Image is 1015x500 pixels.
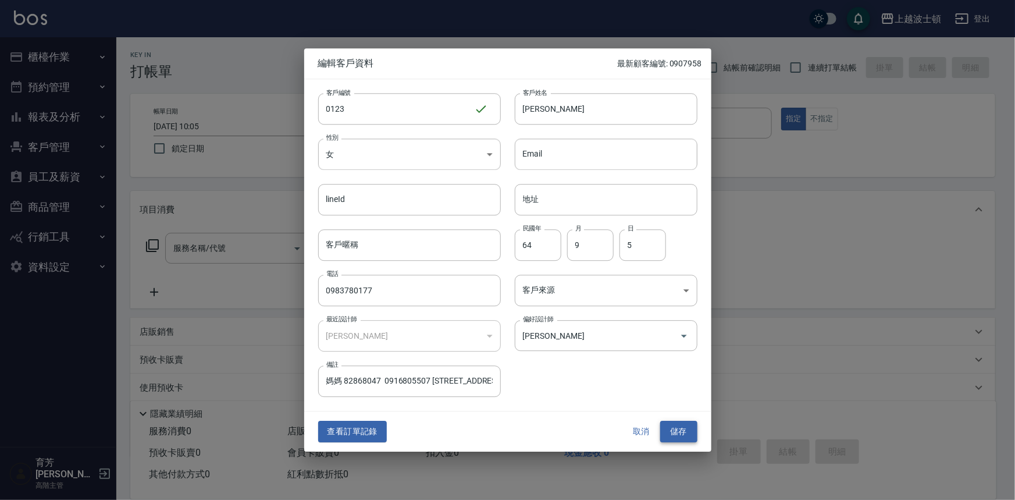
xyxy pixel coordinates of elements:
button: 取消 [623,421,660,443]
label: 月 [575,224,581,233]
label: 日 [628,224,633,233]
span: 編輯客戶資料 [318,58,618,69]
button: Open [675,327,693,345]
label: 備註 [326,361,339,370]
label: 客戶姓名 [523,88,547,97]
p: 最新顧客編號: 0907958 [617,58,701,70]
label: 客戶編號 [326,88,351,97]
button: 儲存 [660,421,697,443]
button: 查看訂單記錄 [318,421,387,443]
label: 電話 [326,269,339,278]
label: 民國年 [523,224,541,233]
label: 最近設計師 [326,315,357,324]
label: 偏好設計師 [523,315,553,324]
label: 性別 [326,133,339,142]
div: 女 [318,139,501,170]
div: [PERSON_NAME] [318,320,501,352]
